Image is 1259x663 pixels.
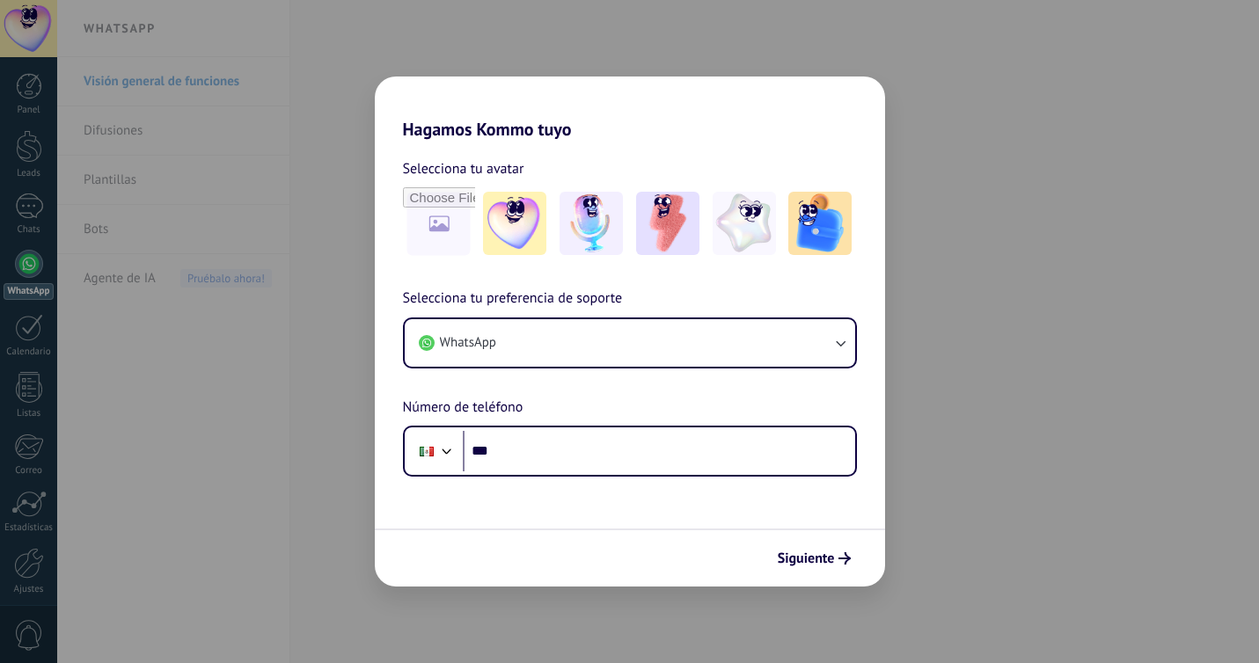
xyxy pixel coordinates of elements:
[403,288,623,310] span: Selecciona tu preferencia de soporte
[770,543,859,573] button: Siguiente
[403,397,523,419] span: Número de teléfono
[403,157,524,180] span: Selecciona tu avatar
[375,76,885,140] h2: Hagamos Kommo tuyo
[405,319,855,367] button: WhatsApp
[788,192,852,255] img: -5.jpeg
[440,334,496,352] span: WhatsApp
[410,433,443,470] div: Mexico: + 52
[483,192,546,255] img: -1.jpeg
[778,552,835,565] span: Siguiente
[713,192,776,255] img: -4.jpeg
[560,192,623,255] img: -2.jpeg
[636,192,699,255] img: -3.jpeg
